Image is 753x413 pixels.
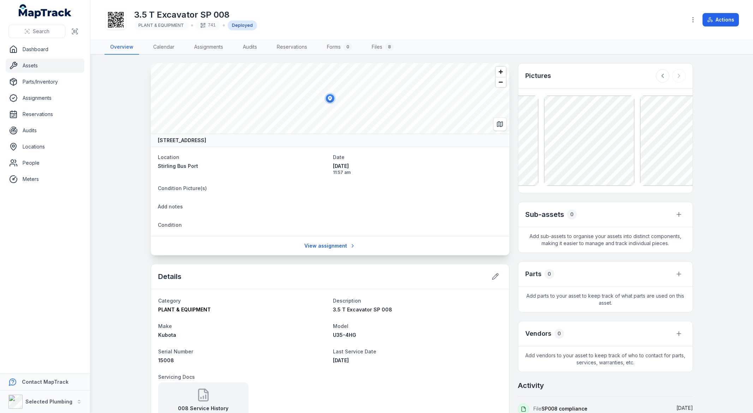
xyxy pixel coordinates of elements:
a: Audits [6,123,84,138]
span: PLANT & EQUIPMENT [138,23,184,28]
span: Last Service Date [333,348,376,354]
a: Reservations [6,107,84,121]
div: 0 [343,43,352,51]
div: Deployed [228,20,257,30]
button: Switch to Map View [493,117,507,131]
span: 3.5 T Excavator SP 008 [333,306,392,312]
span: Serial Number [158,348,193,354]
span: PLANT & EQUIPMENT [158,306,211,312]
span: Add vendors to your asset to keep track of who to contact for parts, services, warranties, etc. [518,346,693,372]
span: Servicing Docs [158,374,195,380]
h2: Details [158,272,181,281]
a: Stirling Bus Port [158,163,327,170]
span: [DATE] [676,405,693,411]
div: 0 [544,269,554,279]
span: Category [158,298,181,304]
span: U35-4HG [333,332,356,338]
h3: Pictures [525,71,551,81]
h1: 3.5 T Excavator SP 008 [134,9,257,20]
h3: Parts [525,269,542,279]
canvas: Map [151,63,509,134]
strong: Selected Plumbing [25,399,72,405]
div: 741 [196,20,220,30]
a: Assignments [189,40,229,55]
button: Actions [703,13,739,26]
span: Add parts to your asset to keep track of what parts are used on this asset. [518,287,693,312]
span: 15008 [158,357,174,363]
button: Zoom out [496,77,506,87]
a: People [6,156,84,170]
h2: Sub-assets [525,209,564,219]
button: Search [8,25,65,38]
a: MapTrack [19,4,72,18]
div: 0 [567,209,577,219]
a: Reservations [271,40,313,55]
a: Dashboard [6,42,84,56]
a: Files8 [366,40,399,55]
span: Date [333,154,345,160]
time: 06/06/2025, 12:00:00 am [333,357,349,363]
span: [DATE] [333,357,349,363]
strong: Contact MapTrack [22,379,68,385]
span: Condition Picture(s) [158,185,207,191]
span: Model [333,323,348,329]
a: Parts/Inventory [6,75,84,89]
h2: Activity [518,381,544,390]
a: Overview [104,40,139,55]
span: Location [158,154,179,160]
span: Make [158,323,172,329]
span: Stirling Bus Port [158,163,198,169]
h3: Vendors [525,329,551,339]
div: 0 [554,329,564,339]
button: Zoom in [496,67,506,77]
span: Condition [158,222,182,228]
time: 08/10/2025, 11:57:05 am [333,163,502,175]
span: Kubota [158,332,176,338]
span: Add sub-assets to organise your assets into distinct components, making it easier to manage and t... [518,227,693,253]
a: Forms0 [321,40,358,55]
strong: [STREET_ADDRESS] [158,137,206,144]
span: Description [333,298,361,304]
a: Calendar [148,40,180,55]
a: Meters [6,172,84,186]
a: View assignment [300,239,360,253]
strong: 008 Service History [178,405,228,412]
time: 08/10/2025, 12:56:30 pm [676,405,693,411]
a: Audits [237,40,263,55]
span: Search [33,28,49,35]
span: 11:57 am [333,170,502,175]
span: Add notes [158,204,183,209]
span: [DATE] [333,163,502,170]
a: Locations [6,140,84,154]
div: 8 [385,43,394,51]
a: Assignments [6,91,84,105]
a: Assets [6,59,84,73]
